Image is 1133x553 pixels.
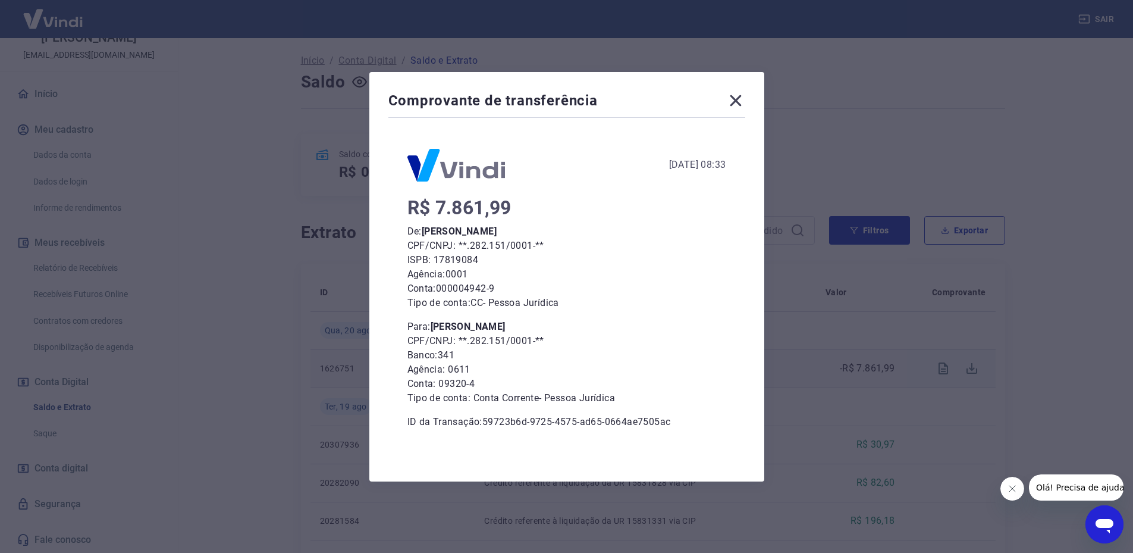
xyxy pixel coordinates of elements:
iframe: Mensagem da empresa [1029,474,1123,501]
p: ISPB: 17819084 [407,253,726,267]
b: [PERSON_NAME] [422,226,497,237]
p: ID da Transação: 59723b6d-9725-4575-ad65-0664ae7505ac [407,415,726,429]
span: R$ 7.861,99 [407,196,511,219]
p: Para: [407,320,726,334]
p: Tipo de conta: CC - Pessoa Jurídica [407,296,726,310]
p: Tipo de conta: Conta Corrente - Pessoa Jurídica [407,391,726,405]
p: CPF/CNPJ: **.282.151/0001-** [407,239,726,253]
b: [PERSON_NAME] [431,321,506,332]
p: Banco: 341 [407,348,726,363]
p: De: [407,224,726,239]
p: Conta: 09320-4 [407,377,726,391]
span: Olá! Precisa de ajuda? [7,8,100,18]
p: Agência: 0611 [407,363,726,377]
p: Agência: 0001 [407,267,726,282]
img: Logo [407,149,505,182]
div: [DATE] 08:33 [669,158,726,172]
p: CPF/CNPJ: **.282.151/0001-** [407,334,726,348]
iframe: Botão para abrir a janela de mensagens [1085,505,1123,543]
div: Comprovante de transferência [388,91,745,115]
p: Conta: 000004942-9 [407,282,726,296]
iframe: Fechar mensagem [1000,477,1024,501]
